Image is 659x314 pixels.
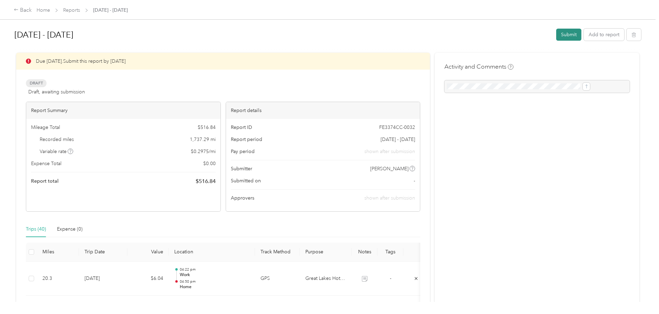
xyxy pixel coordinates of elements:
p: Home [180,284,249,290]
p: 04:50 pm [180,279,249,284]
td: 20.3 [37,262,79,296]
p: Work [180,272,249,278]
span: Submitter [231,165,252,172]
div: Trips (40) [26,225,46,233]
span: [DATE] - [DATE] [381,136,415,143]
th: Location [169,243,255,262]
th: Purpose [300,243,352,262]
h1: Aug 1 - 31, 2025 [14,27,551,43]
span: [PERSON_NAME] [370,165,409,172]
span: shown after submission [364,195,415,201]
div: Due [DATE]. Submit this report by [DATE] [16,53,430,70]
th: Value [127,243,169,262]
span: Pay period [231,148,255,155]
span: Report ID [231,124,252,131]
span: $ 0.00 [203,160,216,167]
span: Expense Total [31,160,61,167]
p: 06:21 am [180,301,249,306]
a: Home [37,7,50,13]
div: Report details [226,102,420,119]
th: Track Method [255,243,300,262]
span: Report period [231,136,262,143]
span: FE3374CC-0032 [379,124,415,131]
span: - [414,177,415,184]
span: - [390,275,391,281]
span: Recorded miles [40,136,74,143]
th: Notes [352,243,377,262]
span: Mileage Total [31,124,60,131]
button: Submit [556,29,581,41]
th: Trip Date [79,243,127,262]
span: Submitted on [231,177,261,184]
span: Report total [31,178,59,185]
td: GPS [255,262,300,296]
span: Variable rate [40,148,73,155]
td: Great Lakes Hotel Supply Co. [300,262,352,296]
p: 04:22 pm [180,267,249,272]
h4: Activity and Comments [444,62,513,71]
th: Miles [37,243,79,262]
td: [DATE] [79,262,127,296]
div: Back [14,6,32,14]
span: $ 516.84 [198,124,216,131]
span: Draft [26,79,47,87]
td: $6.04 [127,262,169,296]
div: Expense (0) [57,225,82,233]
th: Tags [377,243,403,262]
a: Reports [63,7,80,13]
span: $ 516.84 [196,177,216,185]
button: Add to report [584,29,624,41]
span: Draft, awaiting submission [28,88,85,95]
span: [DATE] - [DATE] [93,7,128,14]
span: 1,737.29 mi [190,136,216,143]
span: $ 0.2975 / mi [191,148,216,155]
div: Report Summary [26,102,220,119]
span: Approvers [231,194,254,202]
span: shown after submission [364,148,415,155]
iframe: Everlance-gr Chat Button Frame [620,275,659,314]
